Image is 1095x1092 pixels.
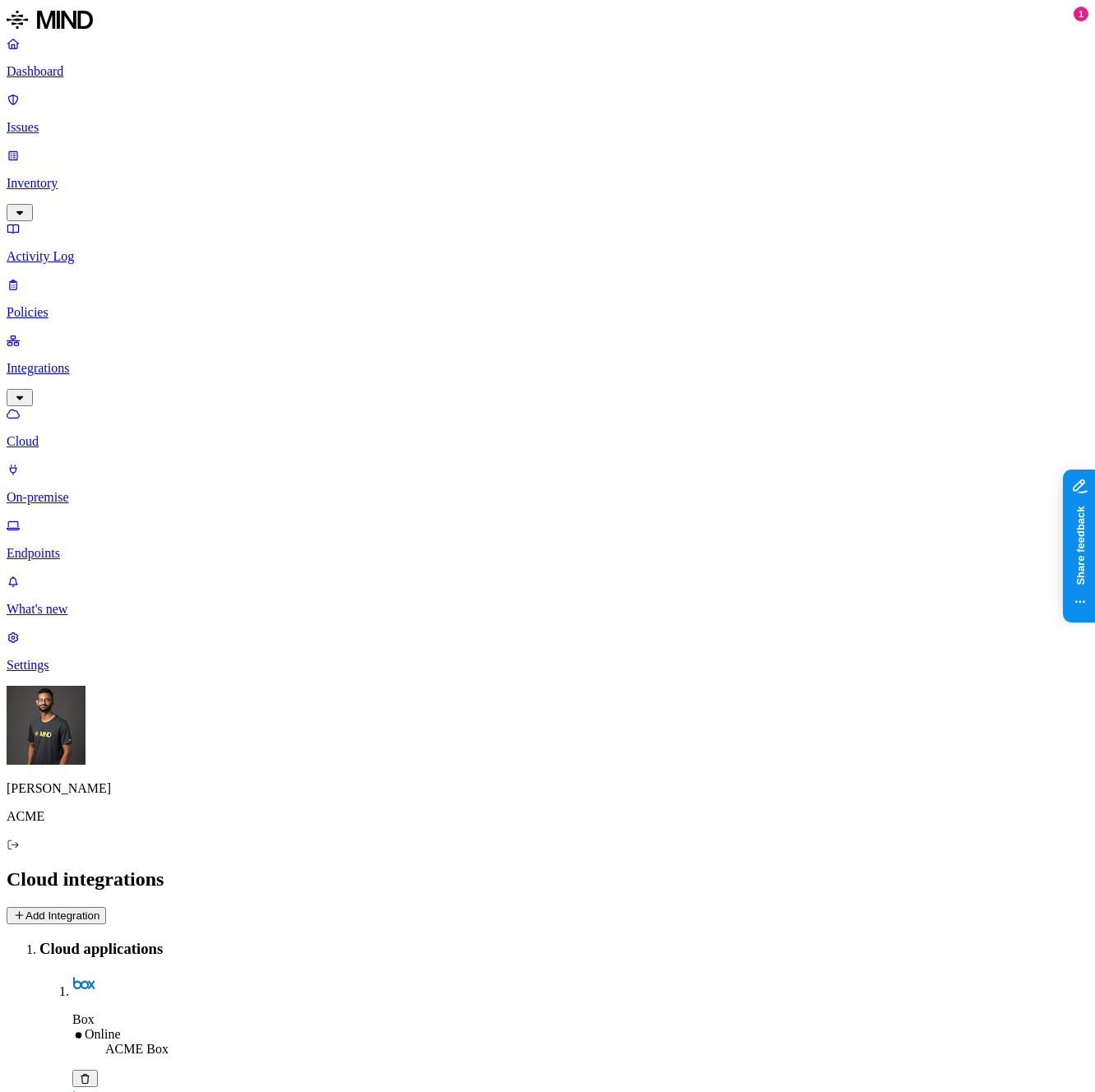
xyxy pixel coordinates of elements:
p: Endpoints [7,546,1088,561]
div: 1 [1074,7,1088,21]
img: MIND [7,7,93,33]
p: Dashboard [7,64,1088,79]
img: Amit Cohen [7,686,85,765]
a: Issues [7,92,1088,135]
p: On-premise [7,490,1088,505]
p: Policies [7,305,1088,320]
p: Activity Log [7,249,1088,264]
button: Add Integration [7,907,106,924]
a: Integrations [7,333,1088,404]
a: Settings [7,630,1088,673]
span: Online [85,1027,121,1041]
a: Inventory [7,148,1088,219]
a: Activity Log [7,221,1088,264]
h3: Cloud applications [39,940,1088,958]
p: ACME [7,809,1088,824]
h2: Cloud integrations [7,868,1088,891]
span: ACME Box [105,1042,169,1056]
p: Cloud [7,434,1088,449]
p: Integrations [7,361,1088,376]
p: What's new [7,602,1088,617]
p: Inventory [7,176,1088,191]
a: What's new [7,574,1088,617]
a: Endpoints [7,518,1088,561]
a: Cloud [7,406,1088,449]
a: Policies [7,277,1088,320]
img: box.svg [72,973,95,996]
p: Issues [7,120,1088,135]
a: On-premise [7,462,1088,505]
span: Box [72,1012,95,1026]
p: Settings [7,658,1088,673]
a: Dashboard [7,36,1088,79]
a: MIND [7,7,1088,36]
